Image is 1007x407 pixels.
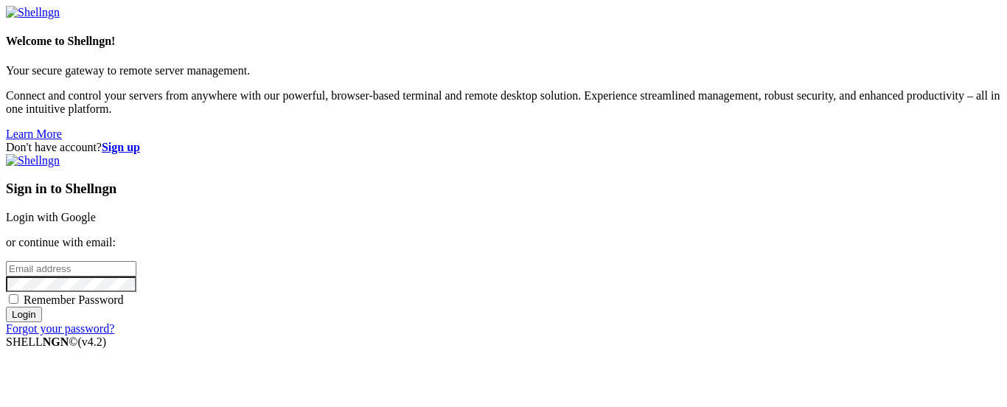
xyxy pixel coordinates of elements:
p: Your secure gateway to remote server management. [6,64,1001,77]
span: Remember Password [24,293,124,306]
span: SHELL © [6,335,106,348]
img: Shellngn [6,154,60,167]
a: Forgot your password? [6,322,114,335]
a: Learn More [6,128,62,140]
div: Don't have account? [6,141,1001,154]
input: Remember Password [9,294,18,304]
h4: Welcome to Shellngn! [6,35,1001,48]
h3: Sign in to Shellngn [6,181,1001,197]
b: NGN [43,335,69,348]
p: or continue with email: [6,236,1001,249]
a: Sign up [102,141,140,153]
input: Email address [6,261,136,276]
p: Connect and control your servers from anywhere with our powerful, browser-based terminal and remo... [6,89,1001,116]
input: Login [6,307,42,322]
a: Login with Google [6,211,96,223]
span: 4.2.0 [78,335,107,348]
img: Shellngn [6,6,60,19]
